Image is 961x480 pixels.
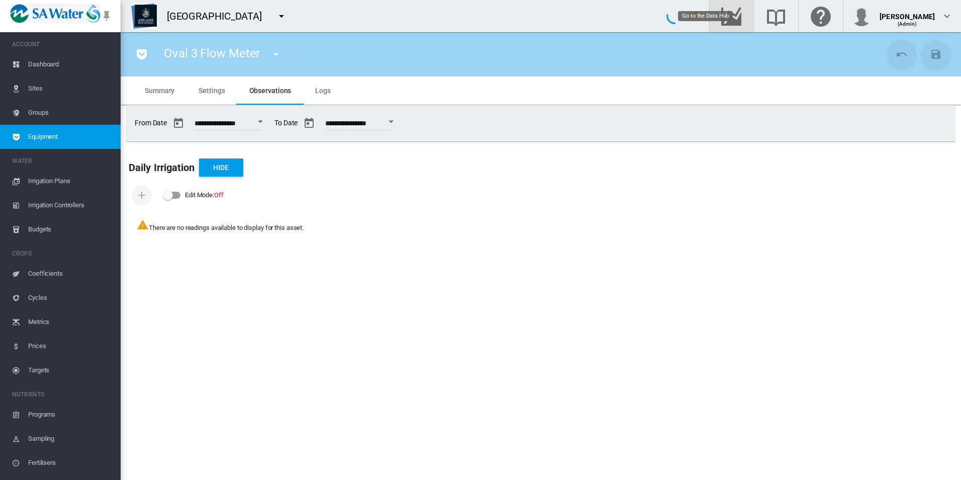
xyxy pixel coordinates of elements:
[136,189,148,201] md-icon: icon-plus
[28,310,113,334] span: Metrics
[896,48,908,60] md-icon: icon-undo
[199,158,243,177] button: Hide
[764,10,788,22] md-icon: Search the knowledge base
[686,6,706,26] button: icon-bell-ring
[299,113,319,133] button: md-calendar
[315,87,331,95] span: Logs
[898,21,917,27] span: (Admin)
[28,427,113,451] span: Sampling
[941,10,953,22] md-icon: icon-chevron-down
[199,87,225,95] span: Settings
[135,113,266,133] span: From Date
[168,113,188,133] button: md-calendar
[28,358,113,382] span: Targets
[930,48,942,60] md-icon: icon-content-save
[136,48,148,60] md-icon: icon-pocket
[12,246,113,262] span: CROPS
[132,185,152,205] button: Add Water Flow Record
[678,11,733,21] md-tooltip: Go to the Data Hub
[185,188,224,202] div: Edit Mode:
[163,188,224,203] md-switch: Edit Mode: Off
[266,44,286,64] button: icon-menu-down
[12,153,113,169] span: WATER
[28,76,113,101] span: Sites
[28,286,113,310] span: Cycles
[131,4,157,29] img: Z
[888,40,916,68] button: Cancel Changes
[28,451,113,475] span: Fertilisers
[28,217,113,242] span: Budgets
[12,36,113,52] span: ACCOUNT
[922,40,950,68] button: Save Changes
[101,10,113,22] md-icon: icon-pin
[28,403,113,427] span: Programs
[28,101,113,125] span: Groups
[28,169,113,193] span: Irrigation Plans
[880,8,935,18] div: [PERSON_NAME]
[690,10,702,22] md-icon: icon-bell-ring
[271,6,292,26] button: icon-menu-down
[251,113,269,131] button: Open calendar
[249,87,292,95] span: Observations
[167,9,271,23] div: [GEOGRAPHIC_DATA]
[809,10,833,22] md-icon: Click here for help
[12,386,113,403] span: NUTRIENTS
[28,193,113,217] span: Irrigation Controllers
[382,113,400,131] button: Open calendar
[214,191,224,199] span: Off
[851,6,872,26] img: profile.jpg
[129,162,195,174] b: Daily Irrigation
[28,125,113,149] span: Equipment
[28,262,113,286] span: Coefficients
[145,87,174,95] span: Summary
[270,48,282,60] md-icon: icon-menu-down
[28,52,113,76] span: Dashboard
[28,334,113,358] span: Prices
[129,211,953,241] div: There are no readings available to display for this asset.
[10,4,101,23] img: SA_Water_LOGO.png
[164,46,260,60] span: Oval 3 Flow Meter
[274,113,397,133] span: To Date
[132,44,152,64] button: icon-pocket
[719,10,743,22] md-icon: Go to the Data Hub
[275,10,287,22] md-icon: icon-menu-down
